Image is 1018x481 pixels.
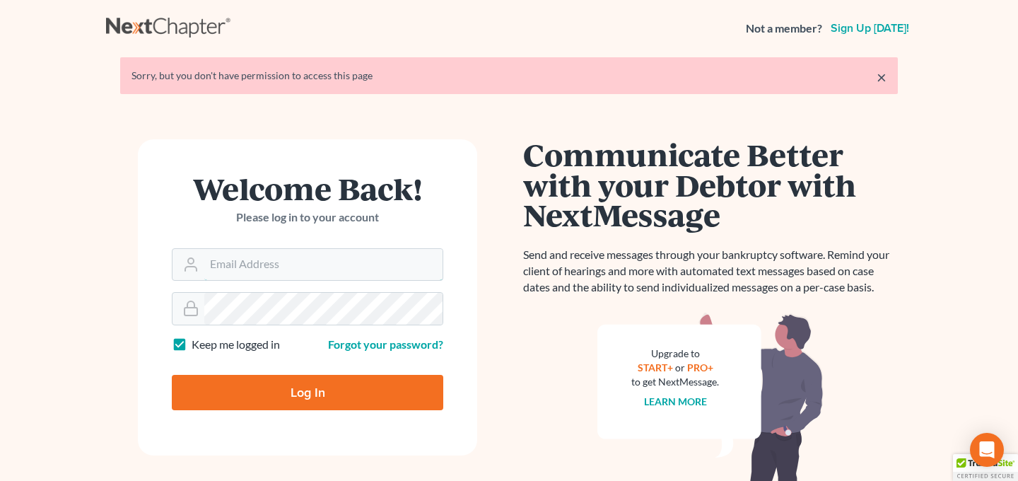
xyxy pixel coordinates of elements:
input: Log In [172,375,443,410]
a: Forgot your password? [328,337,443,351]
div: to get NextMessage. [631,375,719,389]
p: Send and receive messages through your bankruptcy software. Remind your client of hearings and mo... [523,247,898,296]
div: Upgrade to [631,347,719,361]
a: PRO+ [687,361,713,373]
a: Sign up [DATE]! [828,23,912,34]
input: Email Address [204,249,443,280]
a: START+ [638,361,673,373]
label: Keep me logged in [192,337,280,353]
h1: Welcome Back! [172,173,443,204]
div: Open Intercom Messenger [970,433,1004,467]
h1: Communicate Better with your Debtor with NextMessage [523,139,898,230]
span: or [675,361,685,373]
strong: Not a member? [746,21,822,37]
p: Please log in to your account [172,209,443,226]
div: Sorry, but you don't have permission to access this page [131,69,887,83]
a: Learn more [644,395,707,407]
a: × [877,69,887,86]
div: TrustedSite Certified [953,454,1018,481]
